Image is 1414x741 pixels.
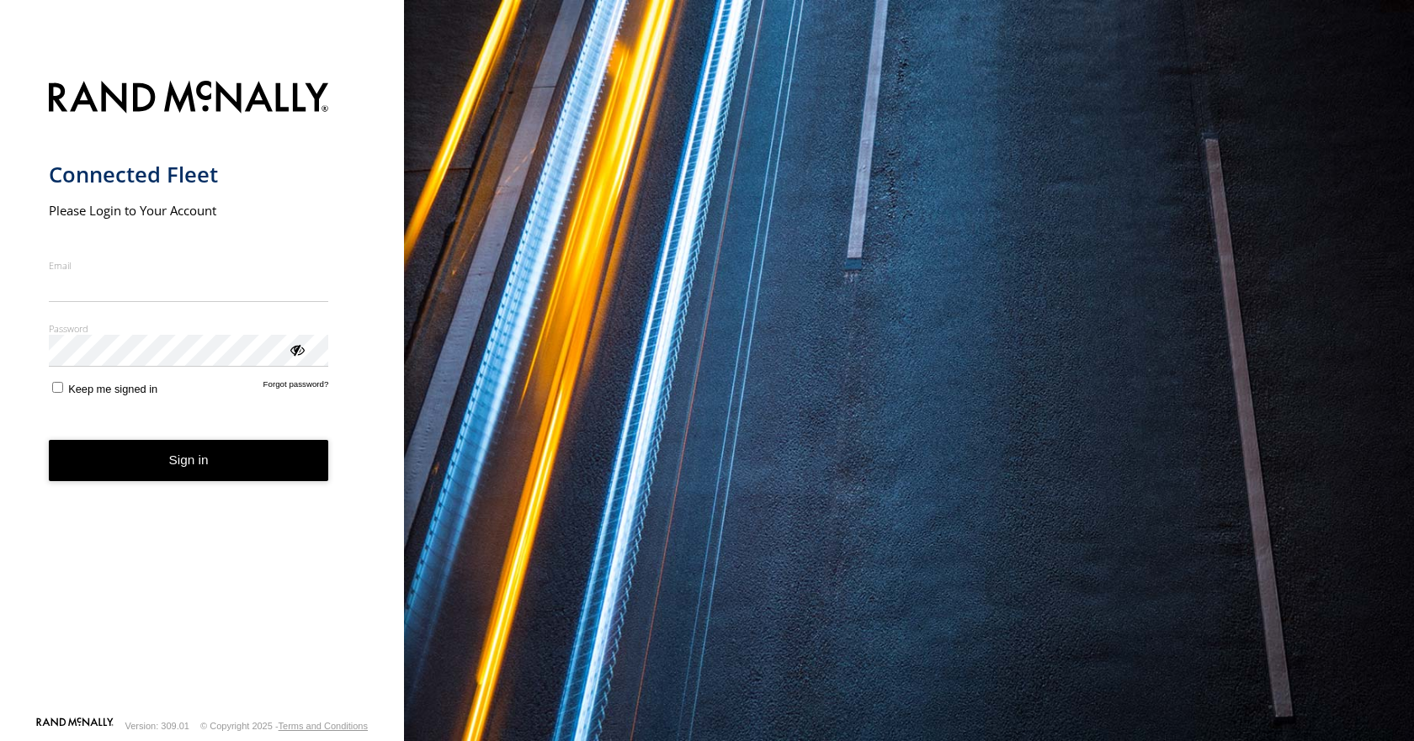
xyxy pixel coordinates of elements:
form: main [49,71,356,716]
img: Rand McNally [49,77,329,120]
a: Visit our Website [36,717,114,734]
h1: Connected Fleet [49,161,329,188]
h2: Please Login to Your Account [49,202,329,219]
label: Password [49,322,329,335]
div: ViewPassword [288,341,305,357]
a: Forgot password? [263,379,329,395]
div: © Copyright 2025 - [200,721,368,731]
span: Keep me signed in [68,383,157,395]
a: Terms and Conditions [279,721,368,731]
div: Version: 309.01 [125,721,189,731]
label: Email [49,259,329,272]
button: Sign in [49,440,329,481]
input: Keep me signed in [52,382,63,393]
